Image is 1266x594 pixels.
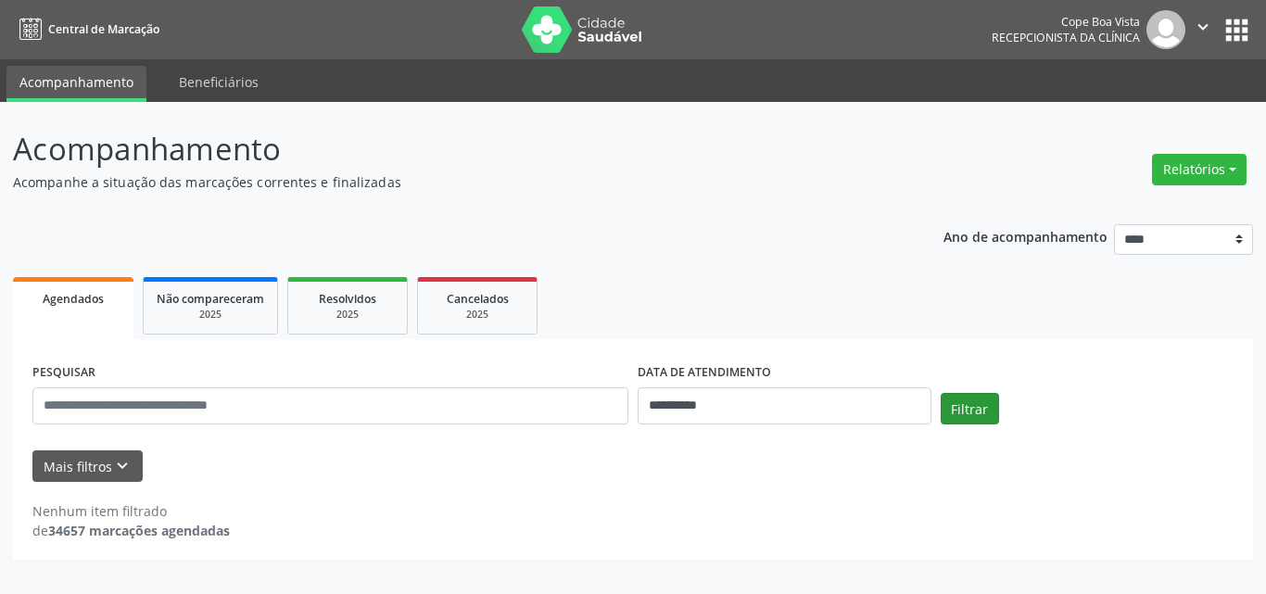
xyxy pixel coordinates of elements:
[157,308,264,322] div: 2025
[1146,10,1185,49] img: img
[48,522,230,539] strong: 34657 marcações agendadas
[941,393,999,424] button: Filtrar
[992,14,1140,30] div: Cope Boa Vista
[992,30,1140,45] span: Recepcionista da clínica
[48,21,159,37] span: Central de Marcação
[1185,10,1221,49] button: 
[112,456,133,476] i: keyboard_arrow_down
[1152,154,1247,185] button: Relatórios
[166,66,272,98] a: Beneficiários
[6,66,146,102] a: Acompanhamento
[157,291,264,307] span: Não compareceram
[32,359,95,387] label: PESQUISAR
[301,308,394,322] div: 2025
[1193,17,1213,37] i: 
[13,172,881,192] p: Acompanhe a situação das marcações correntes e finalizadas
[431,308,524,322] div: 2025
[943,224,1108,247] p: Ano de acompanhamento
[447,291,509,307] span: Cancelados
[638,359,771,387] label: DATA DE ATENDIMENTO
[32,450,143,483] button: Mais filtroskeyboard_arrow_down
[319,291,376,307] span: Resolvidos
[43,291,104,307] span: Agendados
[13,126,881,172] p: Acompanhamento
[13,14,159,44] a: Central de Marcação
[32,521,230,540] div: de
[1221,14,1253,46] button: apps
[32,501,230,521] div: Nenhum item filtrado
